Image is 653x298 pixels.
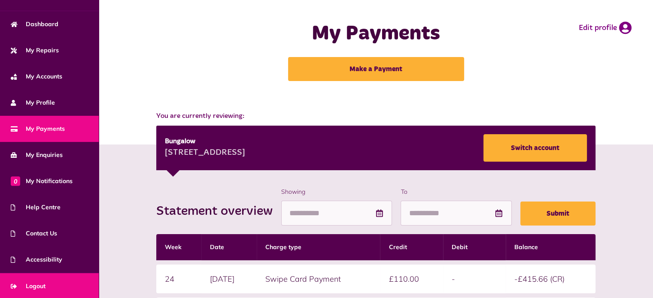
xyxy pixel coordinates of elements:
h2: Statement overview [156,204,281,219]
span: My Accounts [11,72,62,81]
td: Swipe Card Payment [257,265,380,293]
td: [DATE] [201,265,257,293]
label: To [401,187,511,196]
td: - [443,265,506,293]
th: Week [156,234,201,260]
td: £110.00 [380,265,443,293]
span: Contact Us [11,229,57,238]
th: Credit [380,234,443,260]
span: My Profile [11,98,55,107]
span: My Enquiries [11,151,63,160]
div: [STREET_ADDRESS] [165,147,245,160]
span: Accessibility [11,255,62,264]
a: Make a Payment [288,57,464,81]
span: 0 [11,176,20,186]
a: Edit profile [579,21,632,34]
td: 24 [156,265,201,293]
span: Dashboard [11,20,58,29]
label: Showing [281,187,392,196]
span: My Payments [11,124,65,133]
th: Balance [506,234,595,260]
span: Help Centre [11,203,61,212]
a: Switch account [483,134,587,162]
th: Debit [443,234,506,260]
button: Submit [520,202,595,226]
th: Date [201,234,257,260]
th: Charge type [257,234,380,260]
span: You are currently reviewing: [156,111,595,121]
span: Logout [11,282,46,291]
div: Bungalow [165,136,245,147]
td: -£415.66 (CR) [506,265,595,293]
span: My Repairs [11,46,59,55]
h1: My Payments [246,21,506,46]
span: My Notifications [11,177,73,186]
